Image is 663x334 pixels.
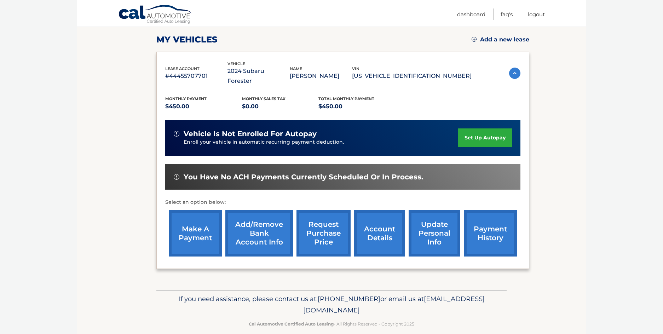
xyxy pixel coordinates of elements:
p: [PERSON_NAME] [290,71,352,81]
span: vin [352,66,359,71]
a: make a payment [169,210,222,257]
span: You have no ACH payments currently scheduled or in process. [184,173,423,182]
p: Enroll your vehicle in automatic recurring payment deduction. [184,138,458,146]
a: Cal Automotive [118,5,192,25]
p: #44455707701 [165,71,227,81]
strong: Cal Automotive Certified Auto Leasing [249,321,334,327]
h2: my vehicles [156,34,218,45]
a: update personal info [409,210,460,257]
span: vehicle [227,61,245,66]
span: [PHONE_NUMBER] [318,295,380,303]
img: accordion-active.svg [509,68,520,79]
a: account details [354,210,405,257]
a: FAQ's [501,8,513,20]
span: Monthly Payment [165,96,207,101]
p: Select an option below: [165,198,520,207]
a: Logout [528,8,545,20]
a: set up autopay [458,128,512,147]
p: [US_VEHICLE_IDENTIFICATION_NUMBER] [352,71,472,81]
img: alert-white.svg [174,131,179,137]
a: payment history [464,210,517,257]
a: Add/Remove bank account info [225,210,293,257]
span: [EMAIL_ADDRESS][DOMAIN_NAME] [303,295,485,314]
span: vehicle is not enrolled for autopay [184,129,317,138]
img: alert-white.svg [174,174,179,180]
span: name [290,66,302,71]
a: request purchase price [296,210,351,257]
p: $0.00 [242,102,319,111]
p: 2024 Subaru Forester [227,66,290,86]
img: add.svg [472,37,477,42]
a: Dashboard [457,8,485,20]
p: $450.00 [165,102,242,111]
p: $450.00 [318,102,395,111]
span: Monthly sales Tax [242,96,286,101]
a: Add a new lease [472,36,529,43]
span: lease account [165,66,200,71]
span: Total Monthly Payment [318,96,374,101]
p: - All Rights Reserved - Copyright 2025 [161,320,502,328]
p: If you need assistance, please contact us at: or email us at [161,293,502,316]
